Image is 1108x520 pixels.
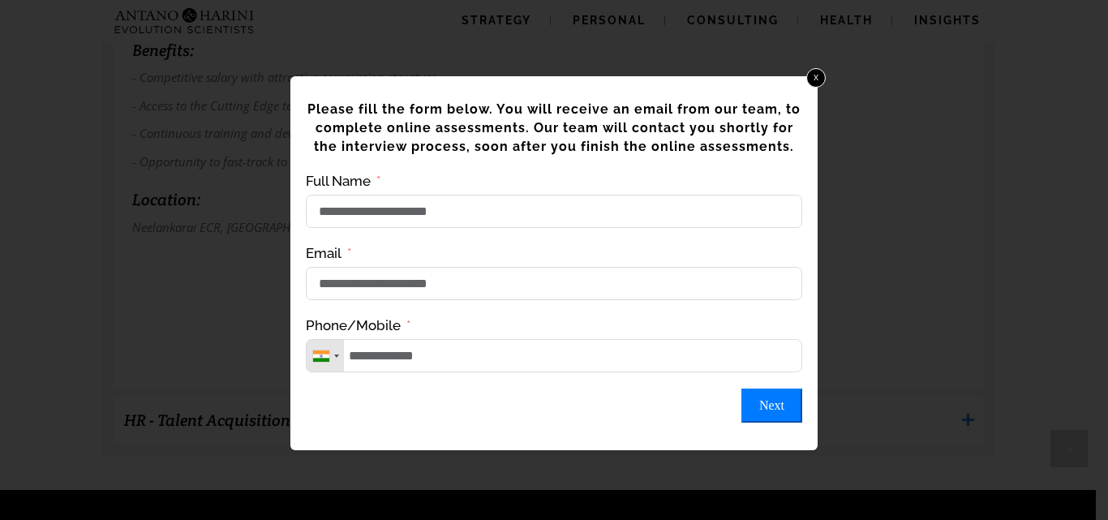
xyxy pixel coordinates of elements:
input: Phone/Mobile [306,339,802,372]
div: Telephone country code [307,340,344,372]
a: x [806,68,826,88]
label: Phone/Mobile [306,316,411,335]
label: Email [306,244,352,263]
button: Next [741,389,802,423]
h5: Please fill the form below. You will receive an email from our team, to complete online assessmen... [306,100,802,156]
input: Email [306,267,802,300]
label: Full Name [306,172,381,191]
